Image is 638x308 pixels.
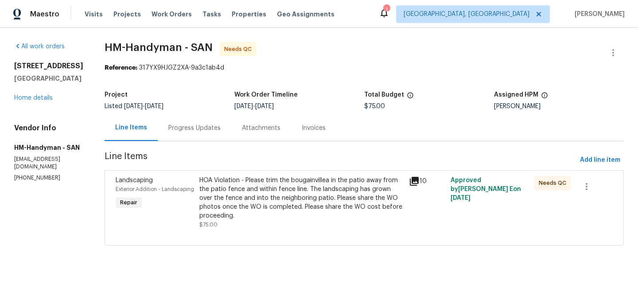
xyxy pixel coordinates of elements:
[580,155,620,166] span: Add line item
[199,222,218,227] span: $75.00
[234,103,274,109] span: -
[30,10,59,19] span: Maestro
[145,103,163,109] span: [DATE]
[116,187,194,192] span: Exterior Addition - Landscaping
[117,198,141,207] span: Repair
[14,95,53,101] a: Home details
[364,92,404,98] h5: Total Budget
[234,103,253,109] span: [DATE]
[199,176,404,220] div: HOA Violation - Please trim the bougainvillea in the patio away from the patio fence and within f...
[14,174,83,182] p: [PHONE_NUMBER]
[105,65,137,71] b: Reference:
[541,92,548,103] span: The hpm assigned to this work order.
[302,124,326,133] div: Invoices
[383,5,389,14] div: 1
[14,74,83,83] h5: [GEOGRAPHIC_DATA]
[234,92,298,98] h5: Work Order Timeline
[85,10,103,19] span: Visits
[116,177,153,183] span: Landscaping
[242,124,280,133] div: Attachments
[105,42,213,53] span: HM-Handyman - SAN
[576,152,624,168] button: Add line item
[539,179,570,187] span: Needs QC
[277,10,335,19] span: Geo Assignments
[124,103,163,109] span: -
[124,103,143,109] span: [DATE]
[407,92,414,103] span: The total cost of line items that have been proposed by Opendoor. This sum includes line items th...
[255,103,274,109] span: [DATE]
[224,45,255,54] span: Needs QC
[168,124,221,133] div: Progress Updates
[494,103,624,109] div: [PERSON_NAME]
[494,92,538,98] h5: Assigned HPM
[105,63,624,72] div: 317YX9HJGZ2XA-9a3c1ab4d
[451,177,521,201] span: Approved by [PERSON_NAME] E on
[152,10,192,19] span: Work Orders
[105,103,163,109] span: Listed
[14,156,83,171] p: [EMAIL_ADDRESS][DOMAIN_NAME]
[202,11,221,17] span: Tasks
[14,124,83,133] h4: Vendor Info
[105,152,576,168] span: Line Items
[451,195,471,201] span: [DATE]
[105,92,128,98] h5: Project
[571,10,625,19] span: [PERSON_NAME]
[404,10,529,19] span: [GEOGRAPHIC_DATA], [GEOGRAPHIC_DATA]
[14,62,83,70] h2: [STREET_ADDRESS]
[409,176,445,187] div: 10
[14,143,83,152] h5: HM-Handyman - SAN
[115,123,147,132] div: Line Items
[113,10,141,19] span: Projects
[232,10,266,19] span: Properties
[364,103,385,109] span: $75.00
[14,43,65,50] a: All work orders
